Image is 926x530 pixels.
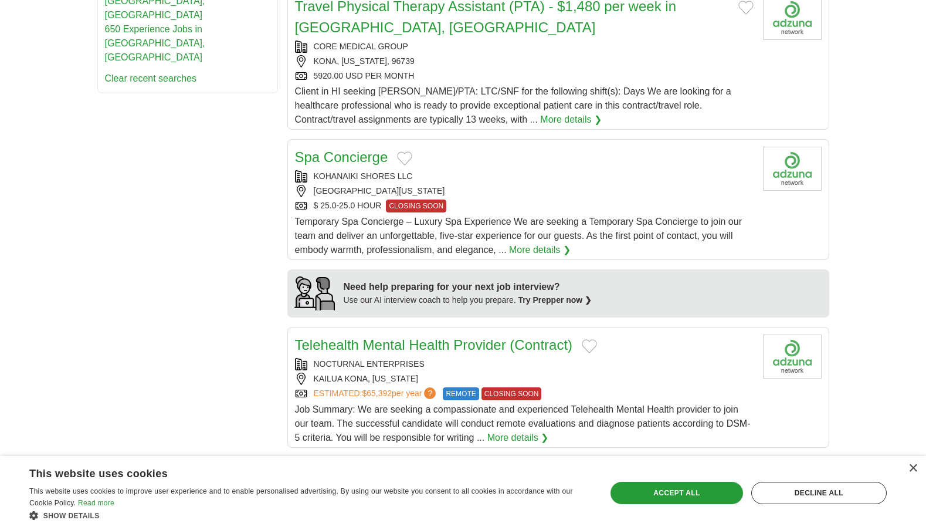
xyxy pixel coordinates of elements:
div: Close [908,464,917,473]
span: Job Summary: We are seeking a compassionate and experienced Telehealth Mental Health provider to ... [295,404,751,443]
a: 650 Experience Jobs in [GEOGRAPHIC_DATA], [GEOGRAPHIC_DATA] [105,24,205,62]
a: Clear recent searches [105,73,197,83]
button: Add to favorite jobs [738,1,754,15]
div: Need help preparing for your next job interview? [344,280,592,294]
span: ? [424,387,436,399]
a: More details ❯ [487,431,549,445]
div: KAILUA KONA, [US_STATE] [295,373,754,385]
span: CLOSING SOON [481,387,542,400]
a: Try Prepper now ❯ [518,295,592,305]
div: This website uses cookies [29,463,560,481]
a: Telehealth Mental Health Provider (Contract) [295,337,573,353]
div: $ 25.0-25.0 HOUR [295,200,754,212]
img: Company logo [763,147,822,191]
span: Temporary Spa Concierge – Luxury Spa Experience We are seeking a Temporary Spa Concierge to join ... [295,217,742,255]
div: KOHANAIKI SHORES LLC [295,170,754,183]
a: More details ❯ [540,113,602,127]
div: [GEOGRAPHIC_DATA][US_STATE] [295,185,754,197]
div: Use our AI interview coach to help you prepare. [344,294,592,306]
span: REMOTE [443,387,479,400]
div: Decline all [751,482,887,504]
a: More details ❯ [509,243,571,257]
span: This website uses cookies to improve user experience and to enable personalised advertising. By u... [29,487,573,507]
div: 5920.00 USD PER MONTH [295,70,754,82]
span: Client in HI seeking [PERSON_NAME]/PTA: LTC/SNF for the following shift(s): Days We are looking f... [295,86,731,124]
img: Company logo [763,335,822,379]
div: Accept all [610,482,743,504]
a: Spa Concierge [295,149,388,165]
span: CLOSING SOON [386,200,446,212]
button: Add to favorite jobs [397,151,412,166]
span: Show details [43,512,100,520]
div: KONA, [US_STATE], 96739 [295,55,754,67]
a: Read more, opens a new window [78,499,114,507]
div: Show details [29,509,589,521]
a: ESTIMATED:$65,392per year? [314,387,439,400]
button: Add to favorite jobs [582,339,597,353]
div: CORE MEDICAL GROUP [295,40,754,53]
span: $65,392 [362,389,392,398]
div: NOCTURNAL ENTERPRISES [295,358,754,370]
